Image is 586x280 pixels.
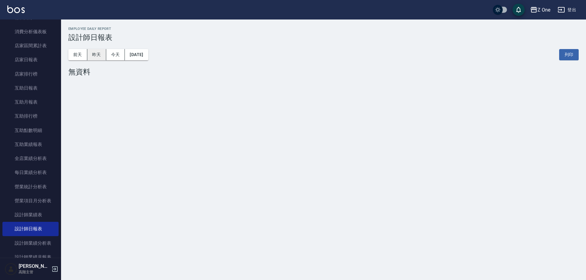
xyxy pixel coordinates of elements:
a: 店家排行榜 [2,67,59,81]
div: Z One [537,6,550,14]
a: 互助業績報表 [2,137,59,151]
p: 高階主管 [19,269,50,275]
a: 消費分析儀表板 [2,25,59,39]
button: 今天 [106,49,125,60]
img: Logo [7,5,25,13]
div: 無資料 [68,68,579,76]
a: 全店業績分析表 [2,151,59,165]
button: 列印 [559,49,579,60]
a: 互助月報表 [2,95,59,109]
button: 登出 [555,4,579,16]
h3: 設計師日報表 [68,33,579,42]
a: 營業統計分析表 [2,180,59,194]
img: Person [5,263,17,275]
button: save [512,4,525,16]
a: 設計師業績表 [2,208,59,222]
a: 互助點數明細 [2,123,59,137]
h5: [PERSON_NAME] [19,263,50,269]
a: 互助排行榜 [2,109,59,123]
a: 互助日報表 [2,81,59,95]
a: 設計師業績分析表 [2,236,59,250]
a: 營業項目月分析表 [2,194,59,208]
a: 店家日報表 [2,53,59,67]
button: 前天 [68,49,87,60]
a: 店家區間累計表 [2,39,59,53]
a: 設計師日報表 [2,222,59,236]
button: [DATE] [125,49,148,60]
button: 昨天 [87,49,106,60]
button: Z One [528,4,553,16]
a: 設計師業績月報表 [2,250,59,264]
a: 每日業績分析表 [2,165,59,179]
h2: Employee Daily Report [68,27,579,31]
